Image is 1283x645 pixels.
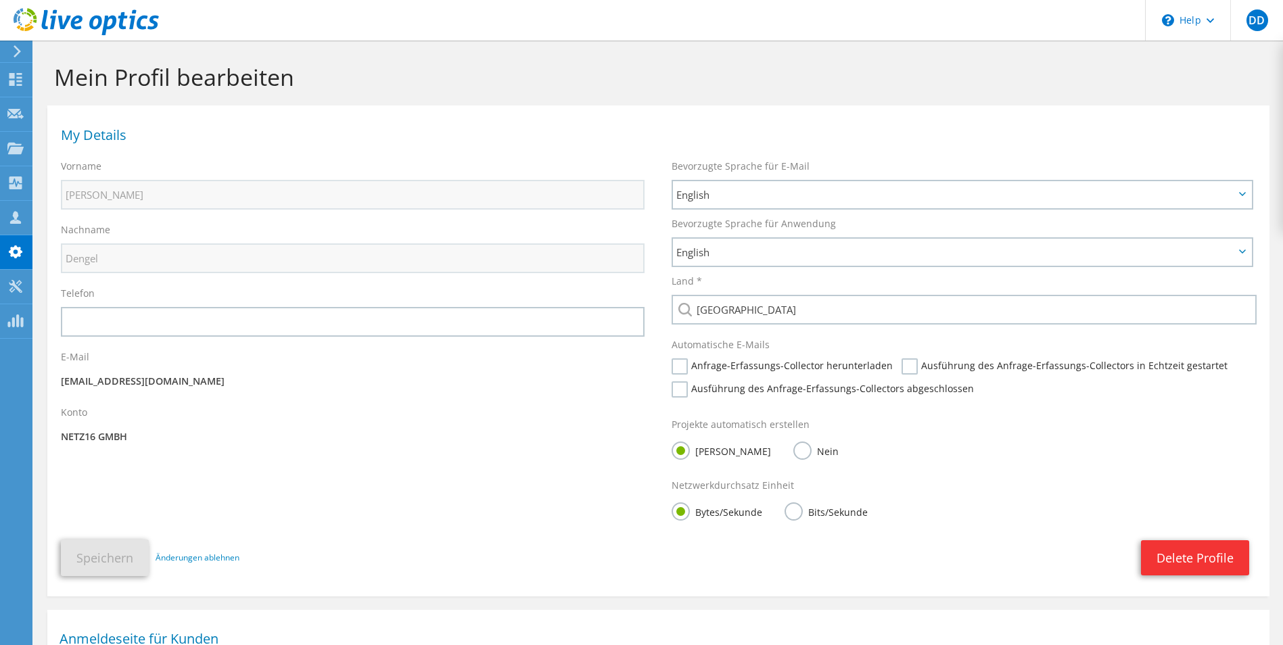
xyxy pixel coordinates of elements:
span: English [676,244,1234,260]
span: DD [1246,9,1268,31]
label: Automatische E-Mails [672,338,770,352]
label: Bevorzugte Sprache für E-Mail [672,160,810,173]
label: Netzwerkdurchsatz Einheit [672,479,794,492]
p: [EMAIL_ADDRESS][DOMAIN_NAME] [61,374,645,389]
label: Vorname [61,160,101,173]
label: Nachname [61,223,110,237]
label: Ausführung des Anfrage-Erfassungs-Collectors in Echtzeit gestartet [902,358,1228,375]
label: [PERSON_NAME] [672,441,771,458]
h1: Mein Profil bearbeiten [54,63,1256,91]
label: Nein [793,441,839,458]
label: E-Mail [61,350,89,364]
h1: My Details [61,128,1249,142]
a: Änderungen ablehnen [156,550,239,565]
label: Telefon [61,287,95,300]
a: Delete Profile [1141,540,1249,575]
svg: \n [1162,14,1174,26]
label: Bits/Sekunde [785,502,868,519]
span: English [676,187,1234,203]
label: Konto [61,406,87,419]
label: Ausführung des Anfrage-Erfassungs-Collectors abgeschlossen [672,381,974,398]
button: Speichern [61,540,149,576]
label: Bevorzugte Sprache für Anwendung [672,217,836,231]
p: NETZ16 GMBH [61,429,645,444]
label: Land * [672,274,702,288]
label: Bytes/Sekunde [672,502,762,519]
label: Anfrage-Erfassungs-Collector herunterladen [672,358,893,375]
label: Projekte automatisch erstellen [672,418,810,431]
